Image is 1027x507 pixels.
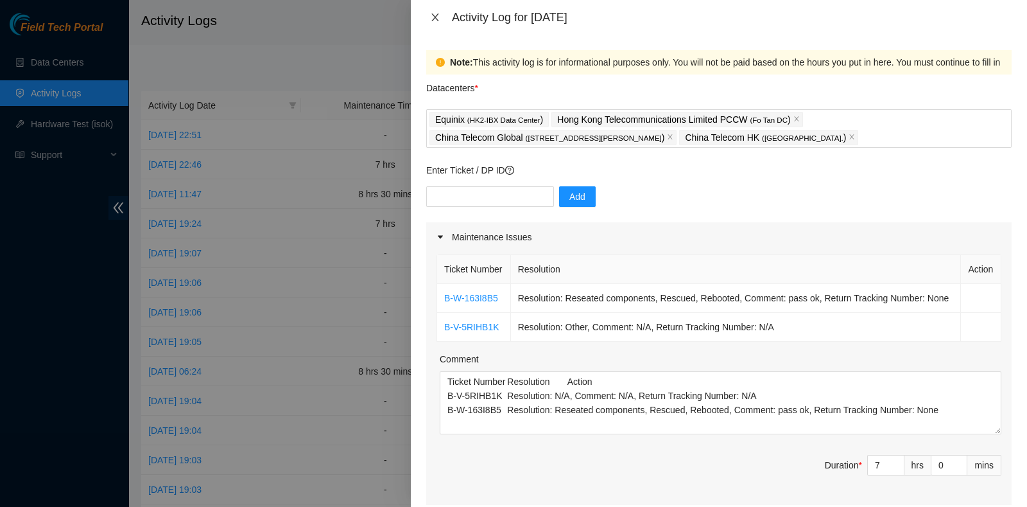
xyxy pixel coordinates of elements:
td: Resolution: Reseated components, Rescued, Rebooted, Comment: pass ok, Return Tracking Number: None [511,284,962,313]
span: Add [569,190,585,204]
td: Resolution: Other, Comment: N/A, Return Tracking Number: N/A [511,313,962,342]
th: Resolution [511,255,962,284]
th: Action [961,255,1001,284]
span: close [793,116,800,123]
label: Comment [440,352,479,366]
div: hrs [904,455,931,476]
span: close [430,12,440,22]
span: ( HK2-IBX Data Center [467,116,540,124]
a: B-V-5RIHB1K [444,322,499,332]
span: ( [STREET_ADDRESS][PERSON_NAME] [526,134,662,142]
textarea: Comment [440,371,1001,434]
p: Equinix ) [435,112,543,127]
th: Ticket Number [437,255,511,284]
div: Activity Log for [DATE] [452,10,1012,24]
p: Enter Ticket / DP ID [426,163,1012,177]
strong: Note: [450,55,473,69]
div: Maintenance Issues [426,222,1012,252]
span: ( [GEOGRAPHIC_DATA]. [762,134,843,142]
button: Close [426,12,444,24]
div: mins [967,455,1001,476]
a: B-W-163I8B5 [444,293,498,303]
p: China Telecom HK ) [685,130,846,145]
p: Hong Kong Telecommunications Limited PCCW ) [557,112,790,127]
span: close [667,134,673,141]
span: caret-right [436,233,444,241]
div: Duration [825,458,862,472]
span: exclamation-circle [436,58,445,67]
p: China Telecom Global ) [435,130,664,145]
button: Add [559,186,596,207]
span: question-circle [505,166,514,175]
span: ( Fo Tan DC [750,116,788,124]
span: close [849,134,855,141]
p: Datacenters [426,75,478,95]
